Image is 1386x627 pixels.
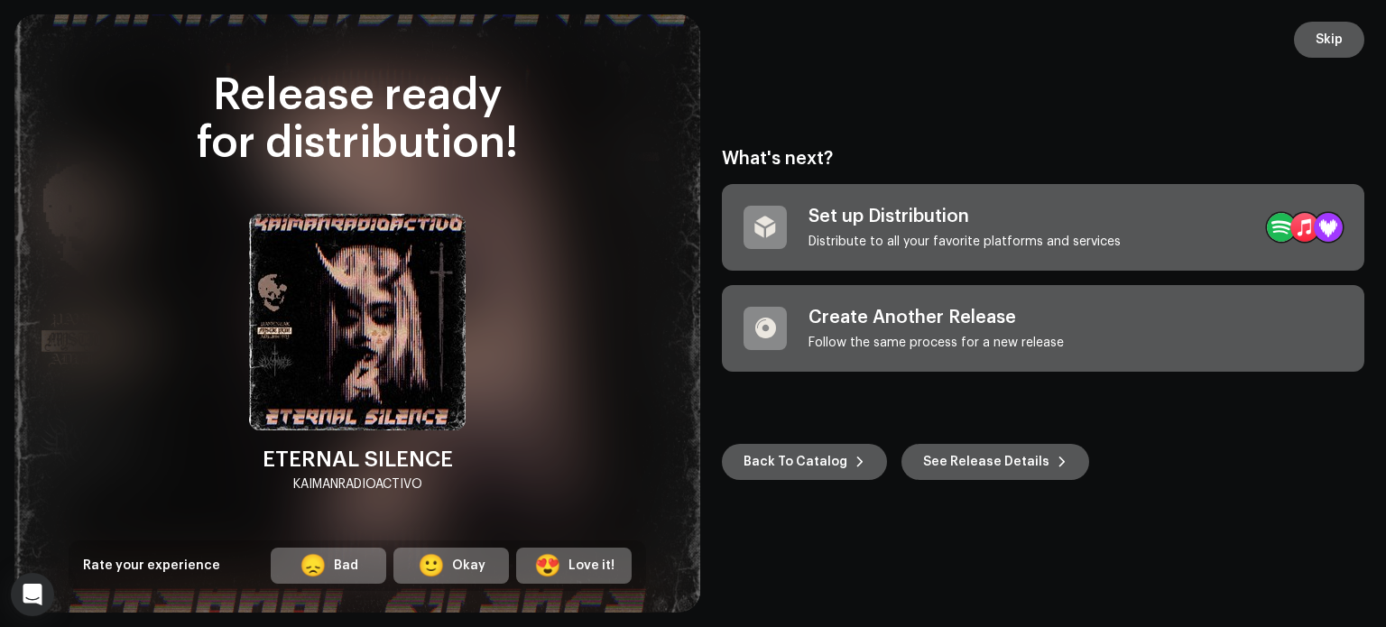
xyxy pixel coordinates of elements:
[452,557,485,576] div: Okay
[83,559,220,572] span: Rate your experience
[744,444,847,480] span: Back To Catalog
[300,555,327,576] div: 😞
[722,285,1364,372] re-a-post-create-item: Create Another Release
[923,444,1049,480] span: See Release Details
[534,555,561,576] div: 😍
[1316,22,1343,58] span: Skip
[808,235,1121,249] div: Distribute to all your favorite platforms and services
[722,148,1364,170] div: What's next?
[263,445,453,474] div: ETERNAL SILENCE
[568,557,614,576] div: Love it!
[722,444,887,480] button: Back To Catalog
[808,336,1064,350] div: Follow the same process for a new release
[808,206,1121,227] div: Set up Distribution
[293,474,422,495] div: KAIMANRADIOACTIVO
[249,214,466,430] img: 38dbc342-2881-4e66-a52a-d6e7cc6e15ff
[334,557,358,576] div: Bad
[808,307,1064,328] div: Create Another Release
[901,444,1089,480] button: See Release Details
[722,184,1364,271] re-a-post-create-item: Set up Distribution
[69,72,646,168] div: Release ready for distribution!
[1294,22,1364,58] button: Skip
[11,573,54,616] div: Open Intercom Messenger
[418,555,445,576] div: 🙂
